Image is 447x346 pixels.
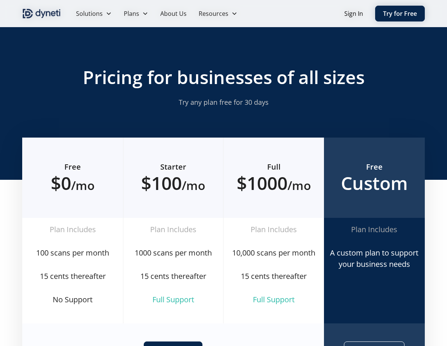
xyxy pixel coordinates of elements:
[236,172,312,194] h2: $1000
[336,162,412,172] h6: Free
[375,6,425,21] a: Try for Free
[287,177,311,193] span: /mo
[230,271,318,282] div: 15 cents thereafter
[28,271,117,282] div: 15 cents thereafter
[124,9,139,18] div: Plans
[34,162,111,172] h6: Free
[336,172,412,194] h2: Custom
[344,9,363,18] a: Sign In
[28,247,117,259] div: 100 scans per month
[129,224,217,235] div: Plan Includes
[22,8,61,20] img: Dyneti indigo logo
[34,172,111,194] h2: $0
[28,224,117,235] div: Plan Includes
[129,271,217,282] div: 15 cents thereafter
[236,162,312,172] h6: Full
[230,294,318,305] div: Full Support
[79,97,368,107] p: Try any plan free for 30 days
[71,177,95,193] span: /mo
[79,66,368,88] h2: Pricing for businesses of all sizes
[28,294,117,305] div: No Support
[230,247,318,259] div: 10,000 scans per month
[76,9,103,18] div: Solutions
[182,177,205,193] span: /mo
[22,8,61,20] a: home
[129,247,217,259] div: 1000 scans per month
[230,224,318,235] div: Plan Includes
[135,162,211,172] h6: Starter
[330,224,418,235] div: Plan Includes
[135,172,211,194] h2: $100
[70,6,118,21] div: Solutions
[330,247,418,270] div: A custom plan to support your business needs
[129,294,217,305] div: Full Support
[199,9,228,18] div: Resources
[118,6,154,21] div: Plans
